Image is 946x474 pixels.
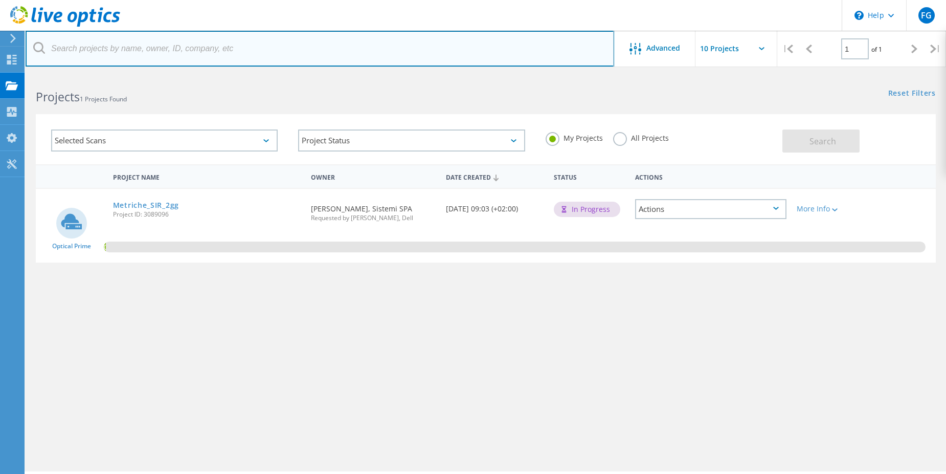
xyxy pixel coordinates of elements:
[777,31,798,67] div: |
[26,31,614,67] input: Search projects by name, owner, ID, company, etc
[646,45,680,52] span: Advanced
[441,167,549,186] div: Date Created
[925,31,946,67] div: |
[113,211,301,218] span: Project ID: 3089096
[888,90,936,98] a: Reset Filters
[306,189,441,231] div: [PERSON_NAME], Sistemi SPA
[52,243,91,249] span: Optical Prime
[36,89,80,105] b: Projects
[10,21,120,29] a: Live Optics Dashboard
[635,199,787,219] div: Actions
[80,95,127,103] span: 1 Projects Found
[554,202,620,217] div: In Progress
[546,132,603,142] label: My Projects
[113,202,179,209] a: Metriche_SIR_2gg
[854,11,864,20] svg: \n
[441,189,549,223] div: [DATE] 09:03 (+02:00)
[809,136,836,147] span: Search
[782,130,860,153] button: Search
[311,215,436,221] span: Requested by [PERSON_NAME], Dell
[630,167,792,186] div: Actions
[797,205,859,212] div: More Info
[108,167,306,186] div: Project Name
[871,45,882,54] span: of 1
[921,11,932,19] span: FG
[306,167,441,186] div: Owner
[298,130,525,152] div: Project Status
[104,242,106,251] span: 0.25%
[613,132,669,142] label: All Projects
[51,130,278,152] div: Selected Scans
[549,167,629,186] div: Status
